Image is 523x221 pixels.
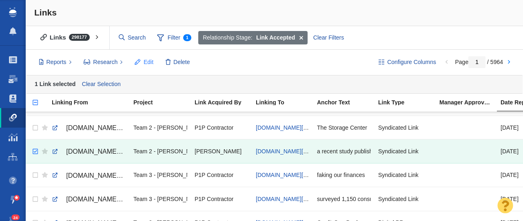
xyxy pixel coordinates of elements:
[52,192,126,206] a: [DOMAIN_NAME][URL]
[66,172,135,179] span: [DOMAIN_NAME][URL]
[161,55,195,69] button: Delete
[191,139,252,163] td: Kyle Ochsner
[9,7,16,17] img: buzzstream_logo_iconsimple.png
[256,196,316,202] a: [DOMAIN_NAME][URL]
[35,80,75,87] strong: 1 Link selected
[133,119,187,136] div: Team 2 - [PERSON_NAME] | [PERSON_NAME] | [PERSON_NAME]\The Storage Center\The Storage Center - Di...
[195,171,233,179] span: P1P Contractor
[52,169,126,183] a: [DOMAIN_NAME][URL]
[378,195,419,203] span: Syndicated Link
[256,148,316,155] a: [DOMAIN_NAME][URL]
[256,124,316,131] a: [DOMAIN_NAME][URL]
[191,163,252,187] td: P1P Contractor
[11,214,20,221] span: 24
[79,55,128,69] button: Research
[317,119,371,136] div: The Storage Center
[317,166,371,184] div: faking our finances
[133,142,187,160] div: Team 2 - [PERSON_NAME] | [PERSON_NAME] | [PERSON_NAME]\The Storage Center\The Storage Center - Di...
[47,58,66,66] span: Reports
[256,172,316,178] a: [DOMAIN_NAME][URL]
[317,190,371,208] div: surveyed 1,150 consumers
[378,124,419,131] span: Syndicated Link
[195,195,233,203] span: P1P Contractor
[378,171,419,179] span: Syndicated Link
[317,99,377,105] div: Anchor Text
[195,99,255,106] a: Link Acquired By
[378,148,419,155] span: Syndicated Link
[375,187,436,211] td: Syndicated Link
[203,33,252,42] span: Relationship Stage:
[52,145,126,159] a: [DOMAIN_NAME][URL]
[133,99,194,105] div: Project
[133,190,187,208] div: Team 3 - [PERSON_NAME] | Summer | [PERSON_NAME]\Credit One Bank\Credit One Bank - Digital PR - Ra...
[52,121,126,135] a: [DOMAIN_NAME][URL][PERSON_NAME]
[133,166,187,184] div: Team 3 - [PERSON_NAME] | Summer | [PERSON_NAME]\Credit One Bank\Credit One - Digital PR - The Soc...
[153,30,196,46] span: Filter
[375,116,436,139] td: Syndicated Link
[256,99,316,106] a: Linking To
[130,55,158,69] button: Edit
[195,124,233,131] span: P1P Contractor
[439,99,500,106] a: Manager Approved Link?
[34,8,57,17] span: Links
[191,116,252,139] td: P1P Contractor
[256,33,295,42] strong: Link Accepted
[374,55,441,69] button: Configure Columns
[455,59,503,65] span: Page / 5964
[191,187,252,211] td: P1P Contractor
[115,31,150,45] input: Search
[378,99,439,106] a: Link Type
[317,142,371,160] div: a recent study published by The Storage Center
[195,99,255,105] div: Link Acquired By
[80,78,122,91] a: Clear Selection
[375,139,436,163] td: Syndicated Link
[378,99,439,105] div: Link Type
[195,148,242,155] span: [PERSON_NAME]
[256,99,316,105] div: Linking To
[387,58,436,66] span: Configure Columns
[66,148,135,155] span: [DOMAIN_NAME][URL]
[66,196,135,203] span: [DOMAIN_NAME][URL]
[375,163,436,187] td: Syndicated Link
[144,58,153,66] span: Edit
[34,55,76,69] button: Reports
[93,58,117,66] span: Research
[439,99,500,105] div: Manager Approved Link?
[173,58,190,66] span: Delete
[317,99,377,106] a: Anchor Text
[52,99,133,106] a: Linking From
[52,99,133,105] div: Linking From
[66,124,189,131] span: [DOMAIN_NAME][URL][PERSON_NAME]
[308,31,348,45] div: Clear Filters
[183,34,191,41] span: 1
